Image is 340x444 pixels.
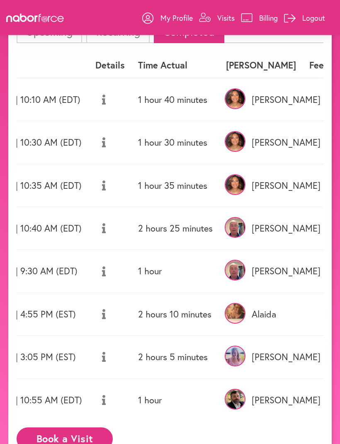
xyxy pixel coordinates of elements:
[217,13,235,23] p: Visits
[131,293,219,336] td: 2 hours 10 minutes
[17,434,113,442] a: Book a Visit
[226,352,296,363] p: [PERSON_NAME]
[226,266,296,277] p: [PERSON_NAME]
[226,395,296,406] p: [PERSON_NAME]
[225,217,245,238] img: yyJRZaHXQqGgP7mr1I4j
[225,260,245,281] img: yyJRZaHXQqGgP7mr1I4j
[226,95,296,105] p: [PERSON_NAME]
[142,5,193,30] a: My Profile
[131,379,219,422] td: 1 hour
[226,309,296,320] p: Alaida
[302,13,325,23] p: Logout
[284,5,325,30] a: Logout
[131,164,219,207] td: 1 hour 35 minutes
[160,13,193,23] p: My Profile
[131,336,219,379] td: 2 hours 5 minutes
[131,250,219,293] td: 1 hour
[241,5,278,30] a: Billing
[225,175,245,195] img: DQwfUGunSiS2e0vxsIEA
[259,13,278,23] p: Billing
[226,137,296,148] p: [PERSON_NAME]
[225,303,245,324] img: K6gKoe8pR0aEWkoWOJTI
[131,78,219,122] td: 1 hour 40 minutes
[225,132,245,152] img: DQwfUGunSiS2e0vxsIEA
[225,346,245,367] img: tfZBrfITTxm7sf1fnpJb
[219,54,303,78] th: [PERSON_NAME]
[226,223,296,234] p: [PERSON_NAME]
[131,122,219,164] td: 1 hour 30 minutes
[225,89,245,110] img: DQwfUGunSiS2e0vxsIEA
[131,54,219,78] th: Time Actual
[131,207,219,250] td: 2 hours 25 minutes
[89,54,131,78] th: Details
[225,389,245,410] img: QpijFBGxRYCX0tz3ejg9
[226,181,296,191] p: [PERSON_NAME]
[199,5,235,30] a: Visits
